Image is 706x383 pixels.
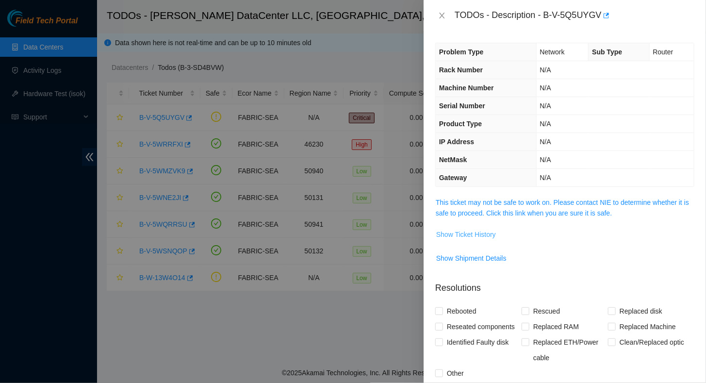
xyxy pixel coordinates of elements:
[443,366,468,381] span: Other
[455,8,694,23] div: TODOs - Description - B-V-5Q5UYGV
[436,227,496,242] button: Show Ticket History
[540,156,551,164] span: N/A
[439,84,494,92] span: Machine Number
[439,102,485,110] span: Serial Number
[616,334,688,350] span: Clean/Replaced optic
[540,120,551,128] span: N/A
[540,84,551,92] span: N/A
[540,138,551,146] span: N/A
[592,48,622,56] span: Sub Type
[439,156,467,164] span: NetMask
[438,12,446,19] span: close
[540,102,551,110] span: N/A
[616,303,666,319] span: Replaced disk
[439,48,484,56] span: Problem Type
[436,229,496,240] span: Show Ticket History
[540,48,565,56] span: Network
[436,253,507,264] span: Show Shipment Details
[435,11,449,20] button: Close
[443,334,513,350] span: Identified Faulty disk
[443,303,480,319] span: Rebooted
[540,66,551,74] span: N/A
[435,274,694,295] p: Resolutions
[529,319,583,334] span: Replaced RAM
[439,120,482,128] span: Product Type
[540,174,551,182] span: N/A
[443,319,519,334] span: Reseated components
[439,138,474,146] span: IP Address
[436,250,507,266] button: Show Shipment Details
[616,319,680,334] span: Replaced Machine
[439,174,467,182] span: Gateway
[529,334,608,366] span: Replaced ETH/Power cable
[653,48,673,56] span: Router
[439,66,483,74] span: Rack Number
[529,303,564,319] span: Rescued
[436,199,689,217] a: This ticket may not be safe to work on. Please contact NIE to determine whether it is safe to pro...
